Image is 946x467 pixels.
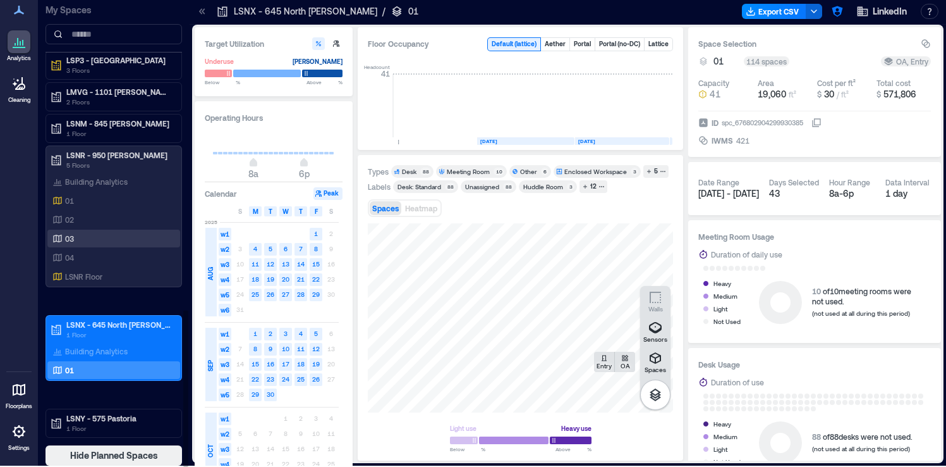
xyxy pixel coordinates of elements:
[314,230,318,237] text: 1
[579,180,607,193] button: 12
[588,181,598,192] div: 12
[205,444,215,458] span: OCT
[3,27,35,66] a: Analytics
[205,55,234,68] div: Underuse
[284,245,288,252] text: 6
[253,245,257,252] text: 4
[817,78,856,88] div: Cost per ft²
[312,275,320,283] text: 22
[488,38,540,51] button: Default (lattice)
[299,206,303,216] span: T
[267,390,274,398] text: 30
[712,134,733,147] span: IWMS
[824,89,834,99] span: 30
[564,167,627,176] div: Enclosed Workspace
[812,445,910,452] span: (not used at all during this period)
[267,375,274,383] text: 23
[205,187,237,200] h3: Calendar
[66,97,173,107] p: 2 Floors
[597,362,612,370] p: Entry
[282,290,289,298] text: 27
[643,335,667,343] p: Sensors
[372,204,399,213] span: Spaces
[640,347,670,377] button: Spaces
[253,206,258,216] span: M
[312,260,320,268] text: 15
[65,196,74,206] p: 01
[631,168,638,175] div: 3
[883,56,928,66] div: OA, Entry
[812,309,910,317] span: (not used at all during this period)
[267,260,274,268] text: 12
[269,245,272,252] text: 5
[248,168,258,179] span: 8a
[713,315,741,328] div: Not Used
[883,89,916,99] span: 571,806
[408,5,418,18] p: 01
[876,90,881,99] span: $
[7,54,31,62] p: Analytics
[219,343,231,356] span: w2
[267,290,274,298] text: 26
[735,134,751,147] div: 421
[205,37,343,50] h3: Target Utilization
[541,168,549,175] div: 6
[420,168,431,175] div: 88
[312,360,320,368] text: 19
[812,432,913,442] div: of 88 desks were not used.
[812,286,911,306] div: of 10 meeting rooms were not used.
[66,320,173,330] p: LSNX - 645 North [PERSON_NAME]
[615,352,635,372] button: OA
[205,78,240,86] span: Below %
[282,275,289,283] text: 20
[837,90,849,99] span: / ft²
[66,160,173,170] p: 5 Floors
[555,445,591,453] span: Above %
[219,304,231,316] span: w6
[744,56,789,66] div: 114 spaces
[297,345,305,352] text: 11
[595,38,644,51] button: Portal (no-DC)
[282,260,289,268] text: 13
[282,360,289,368] text: 17
[885,177,930,187] div: Data Interval
[253,330,257,337] text: 1
[314,330,318,337] text: 5
[284,330,288,337] text: 3
[397,182,441,191] div: Desk: Standard
[368,182,391,192] div: Labels
[252,390,259,398] text: 29
[621,362,630,370] p: OA
[315,206,318,216] span: F
[65,365,74,375] p: 01
[282,375,289,383] text: 24
[758,89,786,99] span: 19,060
[269,206,272,216] span: T
[3,68,35,108] a: Cleaning
[713,302,727,315] div: Light
[312,290,320,298] text: 29
[219,289,231,301] span: w5
[769,187,819,200] div: 43
[65,215,74,225] p: 02
[297,260,305,268] text: 14
[710,88,720,101] span: 41
[645,366,666,373] p: Spaces
[570,38,595,51] button: Portal
[219,243,231,256] span: w2
[252,275,259,283] text: 18
[873,5,907,18] span: LinkedIn
[403,201,440,215] button: Heatmap
[736,134,822,147] button: 421
[520,167,537,176] div: Other
[66,65,173,75] p: 3 Floors
[205,111,343,124] h3: Operating Hours
[45,4,182,16] p: My Spaces
[66,87,173,97] p: LMVG - 1101 [PERSON_NAME] B7
[238,206,242,216] span: S
[4,416,34,456] a: Settings
[66,423,173,433] p: 1 Floor
[450,422,476,435] div: Light use
[70,449,158,462] span: Hide Planned Spaces
[567,183,574,190] div: 3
